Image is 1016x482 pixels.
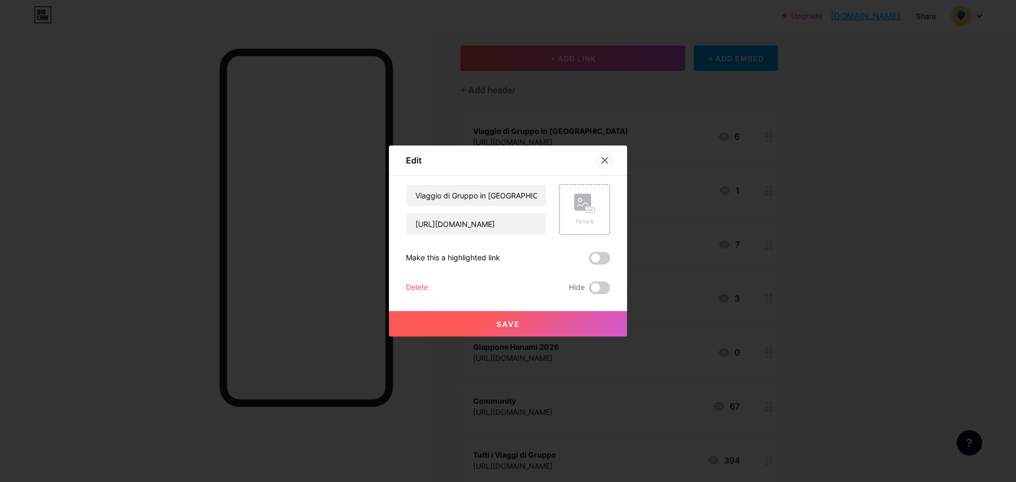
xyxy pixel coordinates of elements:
div: Picture [574,217,595,225]
button: Save [389,311,627,337]
input: URL [406,213,546,234]
span: Save [496,320,520,329]
div: Delete [406,281,428,294]
div: Make this a highlighted link [406,252,500,265]
span: Hide [569,281,585,294]
div: Edit [406,154,422,167]
input: Title [406,185,546,206]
